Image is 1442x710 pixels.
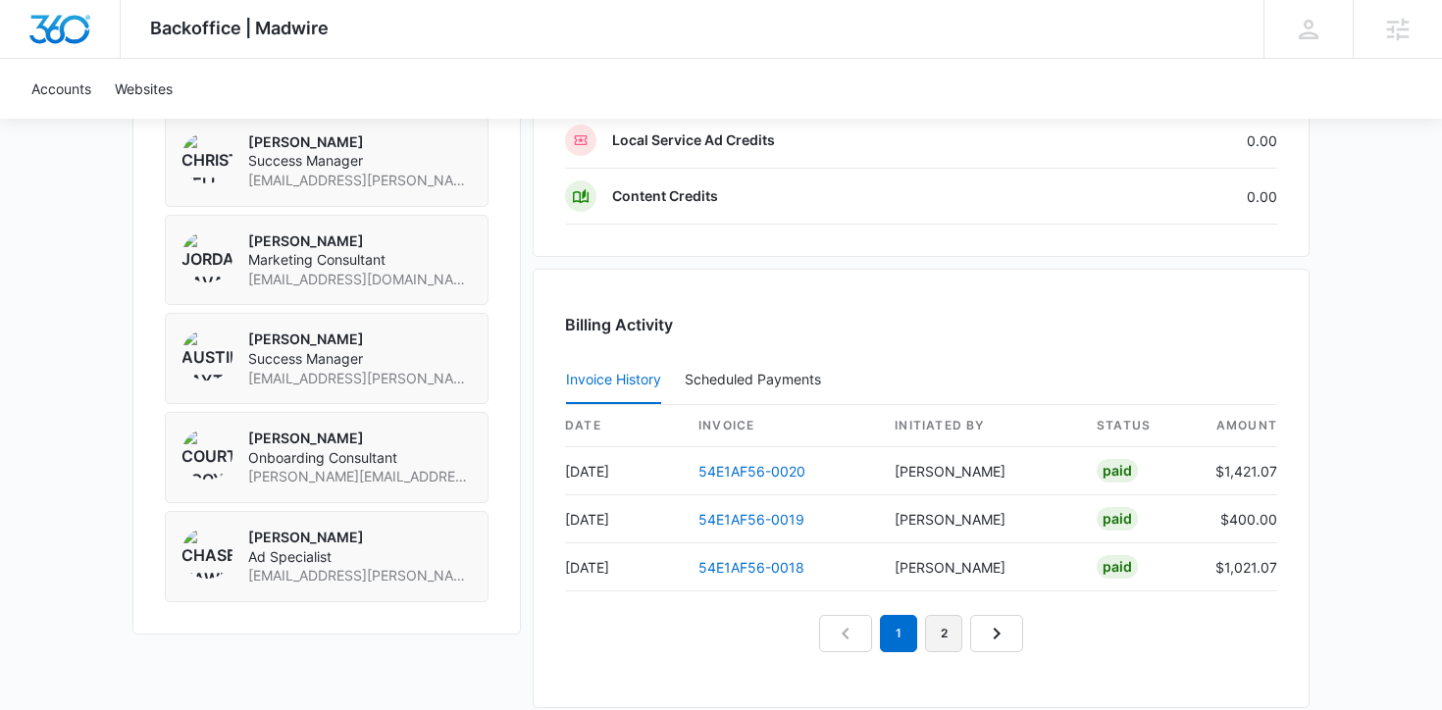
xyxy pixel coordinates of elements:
td: [PERSON_NAME] [879,495,1081,543]
p: [PERSON_NAME] [248,231,472,251]
p: Local Service Ad Credits [612,130,775,150]
td: [PERSON_NAME] [879,447,1081,495]
th: date [565,405,683,447]
img: Christian Kellogg [181,132,232,183]
td: 0.00 [1069,113,1277,169]
div: Paid [1097,507,1138,531]
a: 54E1AF56-0019 [698,511,804,528]
span: Ad Specialist [248,547,472,567]
th: Initiated By [879,405,1081,447]
img: Jordan Savage [181,231,232,282]
td: [DATE] [565,495,683,543]
div: Paid [1097,555,1138,579]
span: [EMAIL_ADDRESS][PERSON_NAME][DOMAIN_NAME] [248,369,472,388]
img: Chase Hawkinson [181,528,232,579]
span: Success Manager [248,151,472,171]
a: Accounts [20,59,103,119]
td: [DATE] [565,543,683,591]
div: Paid [1097,459,1138,482]
span: [EMAIL_ADDRESS][DOMAIN_NAME] [248,270,472,289]
img: Courtney Coy [181,429,232,480]
span: Marketing Consultant [248,250,472,270]
p: [PERSON_NAME] [248,429,472,448]
span: Onboarding Consultant [248,448,472,468]
a: 54E1AF56-0018 [698,559,804,576]
a: Next Page [970,615,1023,652]
span: [EMAIL_ADDRESS][PERSON_NAME][DOMAIN_NAME] [248,171,472,190]
button: Invoice History [566,357,661,404]
td: [PERSON_NAME] [879,543,1081,591]
a: Page 2 [925,615,962,652]
a: 54E1AF56-0020 [698,463,805,480]
span: Success Manager [248,349,472,369]
td: $1,421.07 [1199,447,1277,495]
p: Content Credits [612,186,718,206]
th: status [1081,405,1199,447]
em: 1 [880,615,917,652]
div: Scheduled Payments [685,373,829,386]
th: invoice [683,405,879,447]
nav: Pagination [819,615,1023,652]
p: [PERSON_NAME] [248,132,472,152]
td: $400.00 [1199,495,1277,543]
img: Austin Layton [181,330,232,380]
th: amount [1199,405,1277,447]
h3: Billing Activity [565,313,1277,336]
a: Websites [103,59,184,119]
td: 0.00 [1069,169,1277,225]
span: [EMAIL_ADDRESS][PERSON_NAME][DOMAIN_NAME] [248,566,472,585]
span: Backoffice | Madwire [150,18,329,38]
p: [PERSON_NAME] [248,330,472,349]
p: [PERSON_NAME] [248,528,472,547]
td: [DATE] [565,447,683,495]
td: $1,021.07 [1199,543,1277,591]
span: [PERSON_NAME][EMAIL_ADDRESS][PERSON_NAME][DOMAIN_NAME] [248,467,472,486]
